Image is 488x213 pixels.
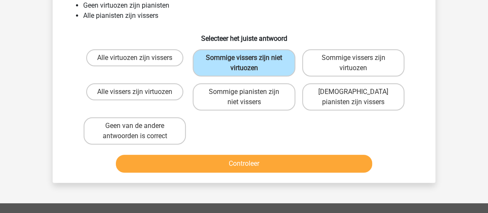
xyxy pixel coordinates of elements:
label: [DEMOGRAPHIC_DATA] pianisten zijn vissers [302,83,404,111]
label: Sommige vissers zijn niet virtuozen [193,49,295,77]
label: Sommige pianisten zijn niet vissers [193,83,295,111]
label: Alle virtuozen zijn vissers [86,49,183,66]
button: Controleer [116,155,373,173]
li: Geen virtuozen zijn pianisten [83,0,422,11]
h6: Selecteer het juiste antwoord [66,28,422,43]
label: Sommige vissers zijn virtuozen [302,49,404,77]
li: Alle pianisten zijn vissers [83,11,422,21]
label: Geen van de andere antwoorden is correct [84,117,186,145]
label: Alle vissers zijn virtuozen [86,83,183,100]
